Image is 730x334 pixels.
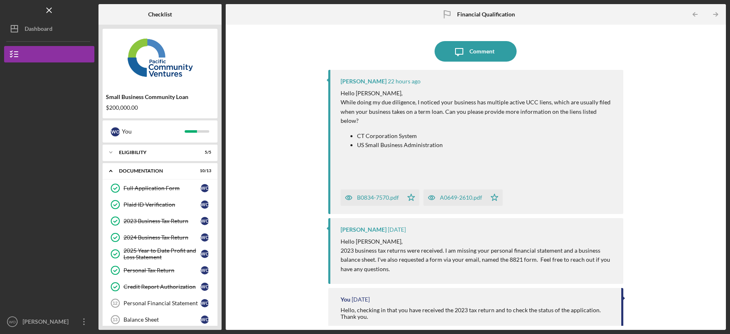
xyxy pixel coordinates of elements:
button: A0649-2610.pdf [423,189,503,206]
div: Personal Tax Return [124,267,201,274]
p: 2023 business tax returns were received. I am missing your personal financial statement and a bus... [341,246,615,274]
div: [PERSON_NAME] [21,313,74,332]
div: Hello, checking in that you have received the 2023 tax return and to check the status of the appl... [341,307,613,320]
a: 2025 Year to Date Profit and Loss StatementWO [107,246,213,262]
div: Eligibility [119,150,191,155]
tspan: 13 [112,317,117,322]
p: While doing my due diligence, I noticed your business has multiple active UCC liens, which are us... [341,98,615,125]
div: $200,000.00 [106,104,214,111]
p: Hello [PERSON_NAME], [341,89,615,98]
div: W O [201,184,209,192]
button: Dashboard [4,21,94,37]
div: Balance Sheet [124,316,201,323]
p: Hello [PERSON_NAME], [341,237,615,246]
div: 10 / 13 [197,168,211,173]
div: Dashboard [25,21,53,39]
a: Full Application FormWO [107,180,213,196]
img: Product logo [103,33,217,82]
div: W O [201,316,209,324]
div: Plaid ID Verification [124,201,201,208]
div: Full Application Form [124,185,201,191]
div: W O [201,233,209,242]
div: W O [201,299,209,307]
time: 2025-10-13 20:45 [388,78,421,85]
div: [PERSON_NAME] [341,226,387,233]
div: W O [201,217,209,225]
a: Personal Tax ReturnWO [107,262,213,279]
p: US Small Business Administration [357,141,615,150]
div: Personal Financial Statement [124,300,201,306]
div: 5 / 5 [197,150,211,155]
div: Small Business Community Loan [106,94,214,100]
div: B0834-7570.pdf [357,194,399,201]
div: W O [201,283,209,291]
div: W O [201,250,209,258]
button: B0834-7570.pdf [341,189,419,206]
button: WO[PERSON_NAME] [4,313,94,330]
tspan: 12 [112,301,117,306]
button: Comment [435,41,517,62]
a: Plaid ID VerificationWO [107,196,213,213]
b: Financial Qualification [457,11,515,18]
div: W O [111,127,120,136]
div: 2023 Business Tax Return [124,218,201,224]
div: W O [201,200,209,209]
div: Comment [469,41,494,62]
div: Documentation [119,168,191,173]
time: 2025-10-06 22:53 [388,226,406,233]
div: W O [201,266,209,274]
time: 2025-10-06 15:50 [352,296,370,303]
b: Checklist [148,11,172,18]
div: A0649-2610.pdf [440,194,482,201]
a: 2024 Business Tax ReturnWO [107,229,213,246]
text: WO [9,320,16,324]
a: 13Balance SheetWO [107,311,213,328]
p: CT Corporation System [357,131,615,141]
div: You [122,124,185,138]
a: Credit Report AuthorizationWO [107,279,213,295]
div: You [341,296,350,303]
a: 12Personal Financial StatementWO [107,295,213,311]
div: 2024 Business Tax Return [124,234,201,241]
div: [PERSON_NAME] [341,78,387,85]
div: Credit Report Authorization [124,283,201,290]
div: 2025 Year to Date Profit and Loss Statement [124,247,201,260]
a: 2023 Business Tax ReturnWO [107,213,213,229]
